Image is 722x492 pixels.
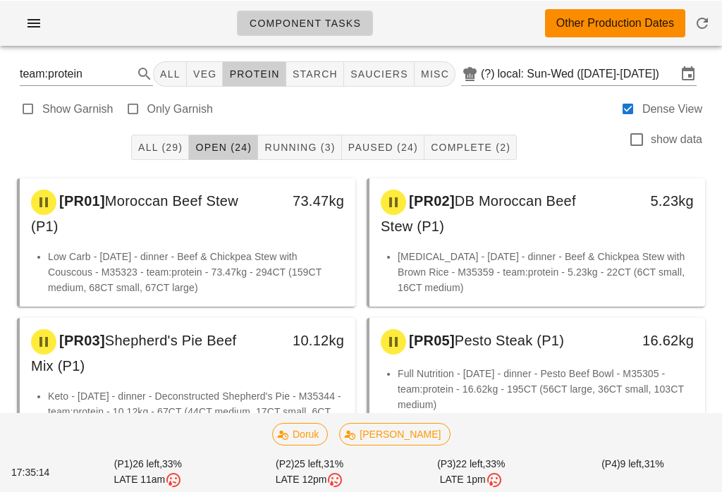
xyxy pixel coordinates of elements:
div: 5.23kg [628,189,694,211]
span: 9 left, [620,457,644,469]
div: (P1) 33% [67,453,228,491]
span: [PR05] [406,332,455,348]
span: Component Tasks [249,17,361,28]
button: protein [223,61,286,86]
span: protein [228,68,279,79]
li: Low Carb - [DATE] - dinner - Beef & Chickpea Stew with Couscous - M35323 - team:protein - 73.47kg... [48,248,344,295]
span: Open (24) [195,141,252,152]
span: Paused (24) [348,141,418,152]
label: Only Garnish [147,102,213,116]
label: Dense View [642,102,702,116]
span: [PR02] [406,192,455,208]
div: 17:35:14 [8,462,67,482]
span: misc [420,68,449,79]
span: Pesto Steak (P1) [455,332,564,348]
div: LATE 12pm [232,471,388,488]
button: sauciers [344,61,415,86]
button: Open (24) [189,134,258,159]
div: 16.62kg [628,328,694,351]
span: All [159,68,180,79]
span: starch [292,68,338,79]
div: (P3) 33% [391,453,552,491]
div: LATE 11am [70,471,226,488]
span: Complete (2) [430,141,510,152]
button: All (29) [131,134,189,159]
li: Full Nutrition - [DATE] - dinner - Pesto Beef Bowl - M35305 - team:protein - 16.62kg - 195CT (56C... [398,365,694,412]
span: Shepherd's Pie Beef Mix (P1) [31,332,236,373]
span: veg [192,68,217,79]
div: (?) [481,66,498,80]
div: (P4) 31% [552,453,714,491]
span: sauciers [350,68,408,79]
li: [MEDICAL_DATA] - [DATE] - dinner - Beef & Chickpea Stew with Brown Rice - M35359 - team:protein -... [398,248,694,295]
button: starch [286,61,344,86]
span: 25 left, [294,457,324,469]
span: All (29) [137,141,183,152]
button: misc [415,61,455,86]
button: All [153,61,187,86]
div: Other Production Dates [556,14,674,31]
span: 22 left, [456,457,486,469]
span: Moroccan Beef Stew (P1) [31,192,238,233]
button: Complete (2) [424,134,517,159]
a: Component Tasks [237,10,373,35]
span: 26 left, [133,457,162,469]
div: (P2) 31% [229,453,391,491]
button: veg [187,61,224,86]
label: Show Garnish [42,102,114,116]
button: Running (3) [258,134,341,159]
span: [PR01] [56,192,105,208]
li: Keto - [DATE] - dinner - Deconstructed Shepherd's Pie - M35344 - team:protein - 10.12kg - 67CT (4... [48,388,344,434]
label: show data [651,132,702,146]
span: Running (3) [264,141,335,152]
span: [PERSON_NAME] [348,423,441,444]
div: 10.12kg [279,328,344,351]
div: 73.47kg [279,189,344,211]
div: LATE 1pm [393,471,549,488]
span: [PR03] [56,332,105,348]
button: Paused (24) [342,134,424,159]
span: DB Moroccan Beef Stew (P1) [381,192,576,233]
span: Doruk [281,423,319,444]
